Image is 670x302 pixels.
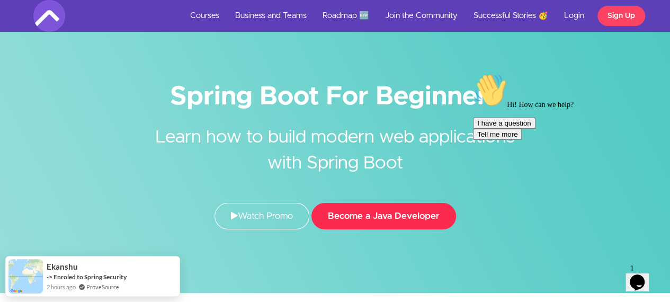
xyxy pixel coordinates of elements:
iframe: chat widget [626,260,659,291]
h1: Spring Boot For Beginners [33,85,637,109]
button: Tell me more [4,60,53,71]
span: -> [47,273,52,281]
a: Watch Promo [215,203,309,229]
a: ProveSource [86,282,119,291]
a: Sign Up [597,6,645,26]
span: Ekanshu [47,262,78,271]
div: 👋Hi! How can we help?I have a questionTell me more [4,4,195,71]
img: :wave: [4,4,38,38]
h2: Learn how to build modern web applications with Spring Boot [137,109,534,176]
button: Become a Java Developer [311,203,456,229]
span: 2 hours ago [47,282,76,291]
iframe: chat widget [469,69,659,254]
span: Hi! How can we help? [4,32,105,40]
a: Enroled to Spring Security [53,273,127,281]
img: provesource social proof notification image [8,259,43,294]
button: I have a question [4,49,67,60]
